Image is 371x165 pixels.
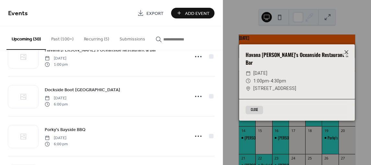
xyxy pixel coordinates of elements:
button: Submissions [114,26,150,49]
a: Export [133,8,168,18]
button: Upcoming (30) [6,26,46,50]
span: 6:00 pm [45,141,68,147]
a: Havana [PERSON_NAME]'s Oceanside Restaurant & Bar [45,46,156,54]
a: Porky's Bayside BBQ [45,126,86,133]
div: ​ [246,70,251,77]
span: Havana [PERSON_NAME]'s Oceanside Restaurant & Bar [45,47,156,54]
span: Add Event [185,10,210,17]
span: [DATE] [45,56,68,61]
span: 6:00 pm [45,101,68,107]
span: Porky's Bayside BBQ [45,126,86,133]
span: 4:30pm [271,78,286,83]
button: Recurring (5) [79,26,114,49]
a: Dockside Boot [GEOGRAPHIC_DATA] [45,86,120,93]
span: [STREET_ADDRESS] [253,85,296,93]
span: 1:00 pm [45,61,68,67]
span: Export [146,10,164,17]
span: Dockside Boot [GEOGRAPHIC_DATA] [45,87,120,93]
button: Close [246,106,263,114]
span: Events [8,7,28,20]
div: ​ [246,85,251,93]
div: ​ [246,77,251,85]
span: 1:00pm [253,78,269,83]
button: Add Event [171,8,214,18]
span: - [269,78,271,83]
span: [DATE] [45,135,68,141]
span: [DATE] [253,70,267,77]
button: Past (100+) [46,26,79,49]
div: Havana [PERSON_NAME]'s Oceanside Restaurant & Bar [239,51,355,66]
span: [DATE] [45,95,68,101]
